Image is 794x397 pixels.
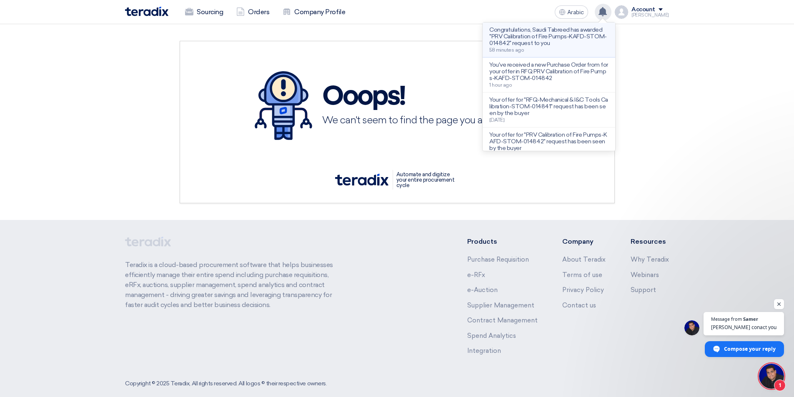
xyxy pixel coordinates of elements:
span: Samer [743,317,758,321]
font: Company [562,237,594,245]
a: Supplier Management [467,302,534,309]
font: Automate and digitize your entire procurement cycle [396,171,455,188]
img: Teradix logo [125,7,168,16]
a: Privacy Policy [562,286,604,294]
font: Copyright © 2025 Teradix, All rights reserved. All logos © their respective owners. [125,380,327,387]
font: Orders [248,8,269,16]
a: Spend Analytics [467,332,516,340]
font: Resources [631,237,666,245]
font: 1 hour ago [489,82,512,88]
span: Compose your reply [724,342,776,356]
img: profile_test.png [615,5,628,19]
font: Account [631,6,655,13]
img: tx_logo.svg [335,174,388,185]
a: Integration [467,347,501,355]
font: Congratulations, Saudi Tabreed has awarded "PRV Calibration of Fire Pumps-KAFD-STOM-014842" reque... [489,26,606,47]
font: Your offer for "PRV Calibration of Fire Pumps-KAFD-STOM-014842" request has been seen by the buyer [489,131,607,152]
a: Why Teradix [631,256,669,263]
a: Orders [230,3,276,21]
img: 404.svg [255,71,312,140]
font: Your offer for "RFQ-Mechanical & I&C Tools Calibration-STOM-014841" request has been seen by the ... [489,96,608,117]
a: Webinars [631,271,659,279]
font: [PERSON_NAME] [631,12,669,18]
font: Products [467,237,497,245]
span: 1 [774,380,786,391]
font: Arabic [567,9,584,16]
a: Support [631,286,656,294]
font: [DATE] [489,117,504,123]
button: Arabic [555,5,588,19]
a: e-RFx [467,271,485,279]
font: Company Profile [294,8,345,16]
font: Sourcing [197,8,223,16]
a: Purchase Requisition [467,256,529,263]
font: Teradix is ​​a cloud-based procurement software that helps businesses efficiently manage their en... [125,261,333,309]
a: About Teradix [562,256,606,263]
a: Terms of use [562,271,602,279]
a: Open chat [759,364,784,389]
font: We can't seem to find the page you are looking for [322,116,539,126]
span: [PERSON_NAME] conact you [711,323,776,331]
a: Contact us [562,302,596,309]
a: e-Auction [467,286,498,294]
font: Ooops! [322,84,405,110]
a: Contract Management [467,317,538,324]
font: 58 minutes ago [489,47,524,53]
a: Sourcing [178,3,230,21]
span: Message from [711,317,742,321]
font: You've received a new Purchase Order from for your offer in RFQ PRV Calibration of Fire Pumps-KAF... [489,61,608,82]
